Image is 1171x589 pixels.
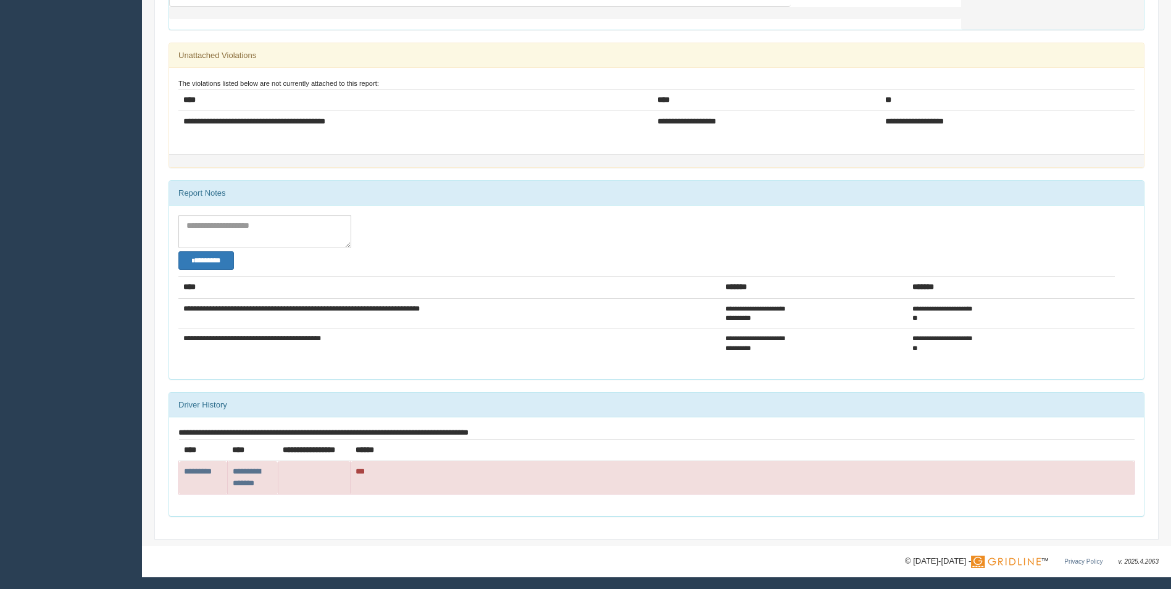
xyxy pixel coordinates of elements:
[1119,558,1159,565] span: v. 2025.4.2063
[169,393,1144,417] div: Driver History
[178,251,234,270] button: Change Filter Options
[971,556,1041,568] img: Gridline
[1064,558,1102,565] a: Privacy Policy
[169,181,1144,206] div: Report Notes
[178,80,379,87] small: The violations listed below are not currently attached to this report:
[905,555,1159,568] div: © [DATE]-[DATE] - ™
[169,43,1144,68] div: Unattached Violations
